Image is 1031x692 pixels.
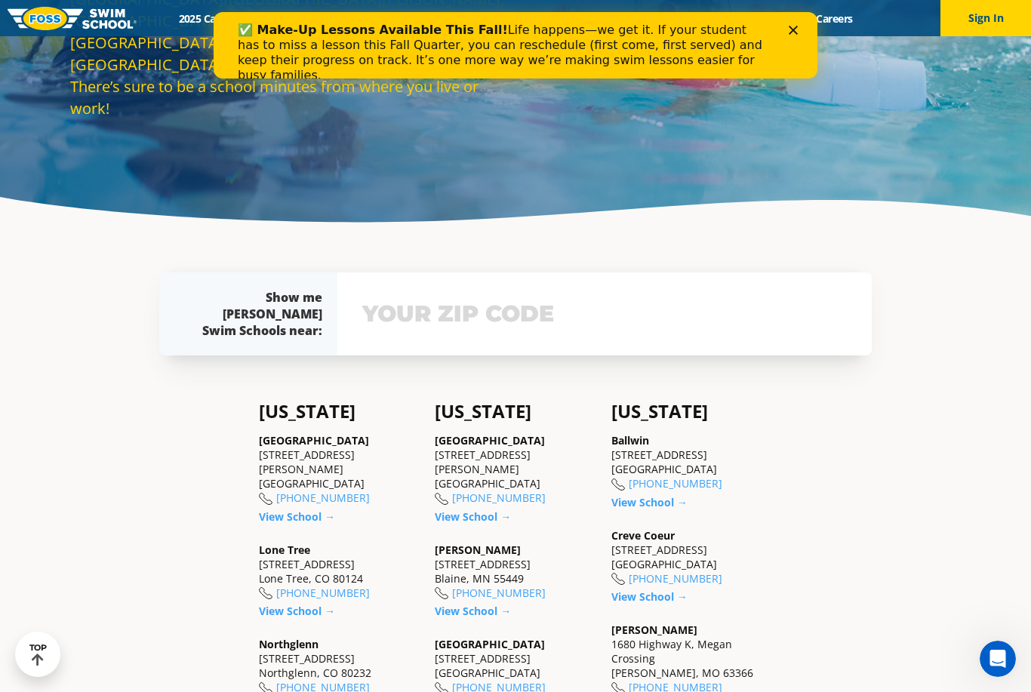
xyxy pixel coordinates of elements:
[435,543,596,601] div: [STREET_ADDRESS] Blaine, MN 55449
[260,11,323,26] a: Schools
[8,7,137,30] img: FOSS Swim School Logo
[259,433,369,447] a: [GEOGRAPHIC_DATA]
[456,11,596,26] a: About [PERSON_NAME]
[980,641,1016,677] iframe: Intercom live chat
[452,586,546,600] a: [PHONE_NUMBER]
[629,476,722,491] a: [PHONE_NUMBER]
[259,543,310,557] a: Lone Tree
[259,637,319,651] a: Northglenn
[259,587,273,600] img: location-phone-o-icon.svg
[214,12,817,78] iframe: Intercom live chat banner
[435,433,596,506] div: [STREET_ADDRESS][PERSON_NAME] [GEOGRAPHIC_DATA]
[611,528,772,586] div: [STREET_ADDRESS] [GEOGRAPHIC_DATA]
[611,478,626,491] img: location-phone-o-icon.svg
[803,11,866,26] a: Careers
[611,401,772,422] h4: [US_STATE]
[435,637,545,651] a: [GEOGRAPHIC_DATA]
[29,643,47,666] div: TOP
[611,495,688,509] a: View School →
[435,543,521,557] a: [PERSON_NAME]
[756,11,803,26] a: Blog
[435,604,511,618] a: View School →
[276,586,370,600] a: [PHONE_NUMBER]
[259,509,335,524] a: View School →
[165,11,260,26] a: 2025 Calendar
[611,573,626,586] img: location-phone-o-icon.svg
[611,528,675,543] a: Creve Coeur
[435,587,449,600] img: location-phone-o-icon.svg
[629,571,722,586] a: [PHONE_NUMBER]
[575,14,590,23] div: Close
[259,493,273,506] img: location-phone-o-icon.svg
[435,509,511,524] a: View School →
[24,11,294,25] b: ✅ Make-Up Lessons Available This Fall!
[259,401,420,422] h4: [US_STATE]
[611,623,697,637] a: [PERSON_NAME]
[276,491,370,505] a: [PHONE_NUMBER]
[611,433,772,491] div: [STREET_ADDRESS] [GEOGRAPHIC_DATA]
[359,292,851,336] input: YOUR ZIP CODE
[259,543,420,601] div: [STREET_ADDRESS] Lone Tree, CO 80124
[596,11,756,26] a: Swim Like [PERSON_NAME]
[611,433,649,447] a: Ballwin
[259,604,335,618] a: View School →
[189,289,322,339] div: Show me [PERSON_NAME] Swim Schools near:
[435,433,545,447] a: [GEOGRAPHIC_DATA]
[259,433,420,506] div: [STREET_ADDRESS][PERSON_NAME] [GEOGRAPHIC_DATA]
[323,11,455,26] a: Swim Path® Program
[611,589,688,604] a: View School →
[24,11,556,71] div: Life happens—we get it. If your student has to miss a lesson this Fall Quarter, you can reschedul...
[452,491,546,505] a: [PHONE_NUMBER]
[435,493,449,506] img: location-phone-o-icon.svg
[435,401,596,422] h4: [US_STATE]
